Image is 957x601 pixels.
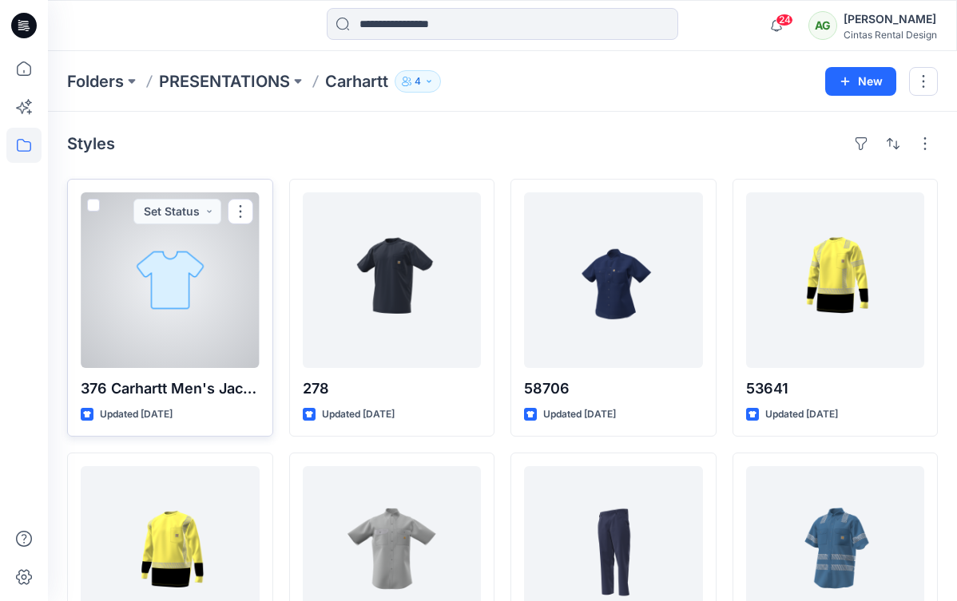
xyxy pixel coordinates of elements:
[159,70,290,93] a: PRESENTATIONS
[746,378,925,400] p: 53641
[844,29,937,41] div: Cintas Rental Design
[67,70,124,93] a: Folders
[543,406,616,423] p: Updated [DATE]
[67,134,115,153] h4: Styles
[81,378,260,400] p: 376 Carhartt Men's Jacket LS
[808,11,837,40] div: AG
[844,10,937,29] div: [PERSON_NAME]
[322,406,395,423] p: Updated [DATE]
[524,192,703,368] a: 58706
[303,378,482,400] p: 278
[100,406,173,423] p: Updated [DATE]
[825,67,896,96] button: New
[395,70,441,93] button: 4
[765,406,838,423] p: Updated [DATE]
[776,14,793,26] span: 24
[524,378,703,400] p: 58706
[746,192,925,368] a: 53641
[303,192,482,368] a: 278
[81,192,260,368] a: 376 Carhartt Men's Jacket LS
[415,73,421,90] p: 4
[325,70,388,93] p: Carhartt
